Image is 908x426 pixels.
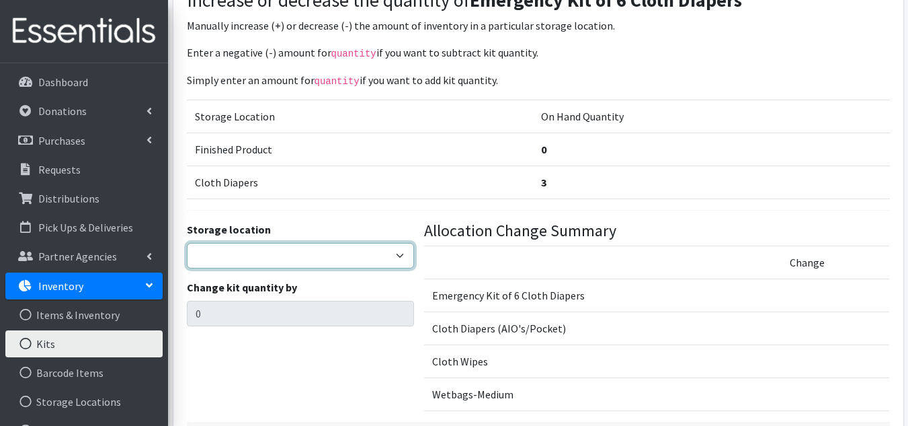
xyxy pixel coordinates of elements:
p: Dashboard [38,75,88,89]
a: Donations [5,98,163,125]
td: On Hand Quantity [533,100,889,133]
p: Donations [38,104,87,118]
p: Requests [38,163,81,176]
strong: 3 [541,176,546,189]
label: Storage location [187,221,271,238]
code: quantity [331,48,376,59]
a: Requests [5,156,163,183]
p: Distributions [38,192,99,205]
td: Cloth Diapers [187,166,534,199]
a: Pick Ups & Deliveries [5,214,163,241]
a: Partner Agencies [5,243,163,270]
code: quantity [315,76,360,87]
strong: 0 [541,143,546,156]
a: Barcode Items [5,359,163,386]
td: Wetbags-Medium [424,378,781,411]
td: Emergency Kit of 6 Cloth Diapers [424,279,781,312]
a: Storage Locations [5,388,163,415]
h4: Allocation Change Summary [424,221,889,241]
p: Enter a negative (-) amount for if you want to subtract kit quantity. [187,44,890,61]
p: Pick Ups & Deliveries [38,221,133,234]
td: Cloth Wipes [424,345,781,378]
p: Partner Agencies [38,250,117,263]
p: Purchases [38,134,85,147]
p: Manually increase (+) or decrease (-) the amount of inventory in a particular storage location. [187,17,890,34]
td: Cloth Diapers (AIO's/Pocket) [424,312,781,345]
label: Change kit quantity by [187,279,297,295]
img: HumanEssentials [5,9,163,54]
a: Kits [5,330,163,357]
td: Finished Product [187,133,534,166]
td: Change [782,246,890,279]
a: Items & Inventory [5,301,163,328]
a: Inventory [5,273,163,299]
td: Storage Location [187,100,534,133]
a: Distributions [5,185,163,212]
a: Purchases [5,127,163,154]
p: Inventory [38,279,83,293]
a: Dashboard [5,69,163,96]
p: Simply enter an amount for if you want to add kit quantity. [187,72,890,89]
